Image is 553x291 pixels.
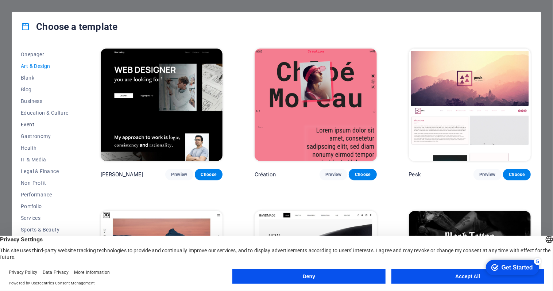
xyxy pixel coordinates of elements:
[479,172,495,177] span: Preview
[21,215,69,221] span: Services
[201,172,217,177] span: Choose
[21,212,69,224] button: Services
[21,177,69,189] button: Non-Profit
[21,72,69,84] button: Blank
[21,192,69,198] span: Performance
[409,49,531,161] img: Pesk
[6,4,59,19] div: Get Started 5 items remaining, 0% complete
[255,171,276,178] p: Création
[21,224,69,236] button: Sports & Beauty
[503,169,531,180] button: Choose
[21,133,69,139] span: Gastronomy
[21,122,69,127] span: Event
[21,84,69,95] button: Blog
[22,8,53,15] div: Get Started
[409,171,421,178] p: Pesk
[21,75,69,81] span: Blank
[21,236,69,247] button: Trades
[21,145,69,151] span: Health
[21,119,69,130] button: Event
[21,168,69,174] span: Legal & Finance
[21,110,69,116] span: Education & Culture
[101,171,143,178] p: [PERSON_NAME]
[355,172,371,177] span: Choose
[320,169,347,180] button: Preview
[21,60,69,72] button: Art & Design
[101,49,223,161] img: Max Hatzy
[21,189,69,200] button: Performance
[21,180,69,186] span: Non-Profit
[21,142,69,154] button: Health
[21,227,69,233] span: Sports & Beauty
[165,169,193,180] button: Preview
[171,172,187,177] span: Preview
[21,165,69,177] button: Legal & Finance
[21,63,69,69] span: Art & Design
[195,169,223,180] button: Choose
[21,95,69,107] button: Business
[21,200,69,212] button: Portfolio
[21,107,69,119] button: Education & Culture
[325,172,341,177] span: Preview
[509,172,525,177] span: Choose
[21,51,69,57] span: Onepager
[21,87,69,92] span: Blog
[21,154,69,165] button: IT & Media
[54,1,61,9] div: 5
[21,21,117,32] h4: Choose a template
[349,169,376,180] button: Choose
[21,49,69,60] button: Onepager
[21,130,69,142] button: Gastronomy
[21,157,69,162] span: IT & Media
[21,98,69,104] span: Business
[473,169,501,180] button: Preview
[255,49,376,161] img: Création
[21,203,69,209] span: Portfolio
